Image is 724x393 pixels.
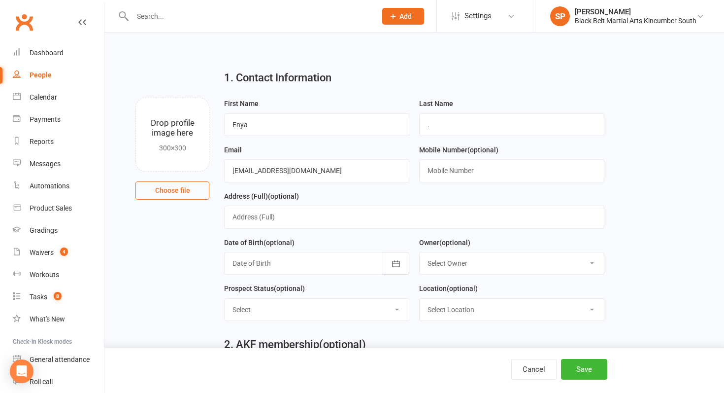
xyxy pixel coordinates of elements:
div: Dashboard [30,49,64,57]
a: Workouts [13,264,104,286]
spang: (optional) [274,285,305,292]
a: Reports [13,131,104,153]
spang: (optional) [263,239,295,247]
label: Mobile Number [419,144,498,155]
div: Reports [30,138,54,145]
span: Add [399,12,412,20]
input: First Name [224,113,409,136]
div: Product Sales [30,204,72,212]
label: Last Name [419,98,453,109]
a: People [13,64,104,86]
a: Waivers 4 [13,242,104,264]
spang: (optional) [467,146,498,154]
button: Cancel [511,359,557,380]
div: Messages [30,160,61,168]
div: Payments [30,115,61,123]
label: Prospect Status [224,283,305,294]
div: Automations [30,182,69,190]
h2: 1. Contact Information [224,72,604,84]
div: What's New [30,315,65,323]
input: Mobile Number [419,159,604,182]
div: [PERSON_NAME] [575,7,696,16]
div: Waivers [30,249,54,256]
div: Open Intercom Messenger [10,359,33,383]
div: People [30,71,52,79]
a: Roll call [13,371,104,393]
a: Calendar [13,86,104,108]
a: What's New [13,308,104,330]
input: Email [224,159,409,182]
label: Email [224,144,242,155]
div: Gradings [30,226,58,234]
a: Gradings [13,219,104,242]
input: Search... [130,9,369,23]
a: Dashboard [13,42,104,64]
div: Black Belt Martial Arts Kincumber South [575,16,696,25]
spang: (optional) [439,239,470,247]
button: Save [561,359,607,380]
label: Owner [419,237,470,248]
a: Automations [13,175,104,197]
label: First Name [224,98,259,109]
button: Add [382,8,424,25]
label: Address (Full) [224,191,299,202]
a: Tasks 8 [13,286,104,308]
a: General attendance kiosk mode [13,349,104,371]
span: 4 [60,248,68,256]
span: (optional) [319,338,366,351]
div: Workouts [30,271,59,279]
div: Roll call [30,378,53,386]
div: General attendance [30,356,90,363]
input: Last Name [419,113,604,136]
spang: (optional) [268,192,299,200]
a: Messages [13,153,104,175]
a: Payments [13,108,104,131]
span: 8 [54,292,62,300]
h2: 2. AKF membership [224,339,604,351]
label: Location [419,283,478,294]
span: Settings [464,5,492,27]
a: Clubworx [12,10,36,35]
label: Date of Birth [224,237,295,248]
div: Tasks [30,293,47,301]
div: Calendar [30,93,57,101]
a: Product Sales [13,197,104,219]
spang: (optional) [447,285,478,292]
input: Address (Full) [224,206,604,228]
div: SP [550,6,570,26]
button: Choose file [135,181,209,199]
